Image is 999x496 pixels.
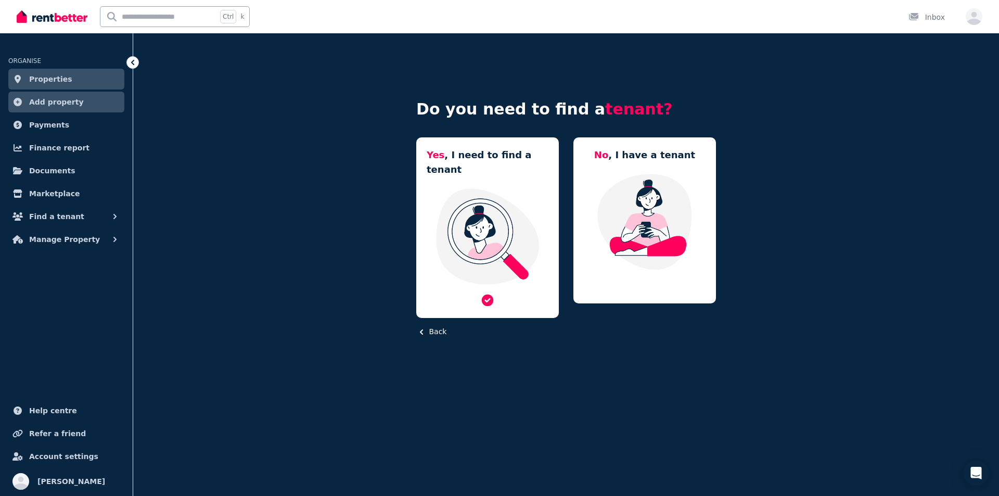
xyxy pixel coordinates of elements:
span: Help centre [29,404,77,417]
span: Finance report [29,142,89,154]
span: Ctrl [220,10,236,23]
span: Find a tenant [29,210,84,223]
span: Manage Property [29,233,100,246]
span: Marketplace [29,187,80,200]
span: ORGANISE [8,57,41,65]
span: Refer a friend [29,427,86,440]
img: RentBetter [17,9,87,24]
span: Documents [29,164,75,177]
a: Finance report [8,137,124,158]
span: tenant? [605,100,672,118]
span: k [240,12,244,21]
span: Properties [29,73,72,85]
button: Back [416,326,446,337]
span: No [594,149,608,160]
span: [PERSON_NAME] [37,475,105,488]
a: Documents [8,160,124,181]
h4: Do you need to find a [416,100,716,119]
a: Marketplace [8,183,124,204]
h5: , I have a tenant [594,148,695,162]
a: Help centre [8,400,124,421]
span: Account settings [29,450,98,463]
img: I need a tenant [427,187,548,285]
a: Properties [8,69,124,90]
div: Open Intercom Messenger [964,461,989,486]
button: Manage Property [8,229,124,250]
span: Yes [427,149,444,160]
a: Refer a friend [8,423,124,444]
h5: , I need to find a tenant [427,148,548,177]
span: Payments [29,119,69,131]
div: Inbox [908,12,945,22]
span: Add property [29,96,84,108]
a: Payments [8,115,124,135]
a: Add property [8,92,124,112]
img: Manage my property [584,173,706,271]
button: Find a tenant [8,206,124,227]
a: Account settings [8,446,124,467]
